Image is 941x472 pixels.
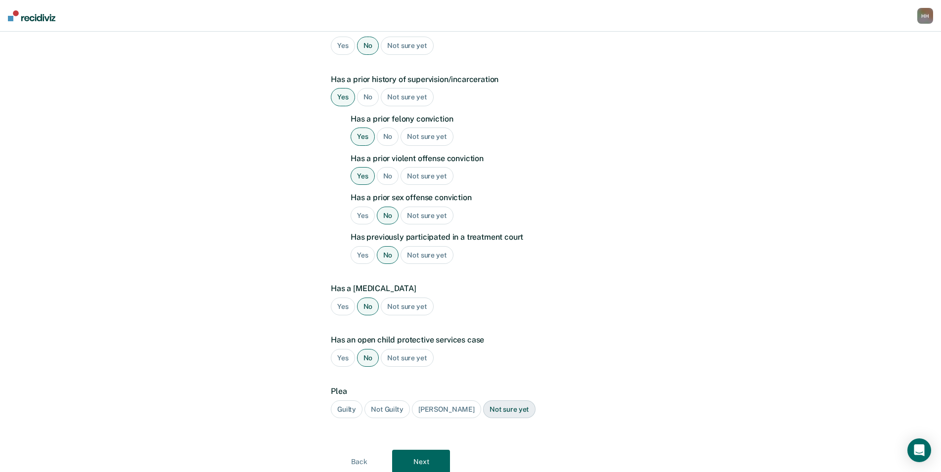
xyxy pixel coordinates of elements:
div: H H [917,8,933,24]
label: Has a prior history of supervision/incarceration [331,75,605,84]
div: Yes [331,349,355,367]
div: Yes [351,167,375,185]
label: Plea [331,386,605,396]
div: Not sure yet [381,88,433,106]
div: Not Guilty [364,400,410,419]
div: Yes [351,246,375,264]
div: Not sure yet [381,349,433,367]
div: Not sure yet [401,167,453,185]
div: Not sure yet [401,207,453,225]
div: Yes [331,37,355,55]
div: No [357,349,379,367]
label: Has a prior violent offense conviction [351,154,605,163]
div: No [377,167,399,185]
button: HH [917,8,933,24]
div: No [377,207,399,225]
div: Guilty [331,400,362,419]
div: No [357,88,379,106]
div: Not sure yet [401,128,453,146]
div: Yes [331,298,355,316]
div: No [377,246,399,264]
div: Not sure yet [381,37,433,55]
div: No [377,128,399,146]
div: No [357,298,379,316]
div: Yes [331,88,355,106]
div: Yes [351,207,375,225]
label: Has a prior felony conviction [351,114,605,124]
div: No [357,37,379,55]
label: Has a [MEDICAL_DATA] [331,284,605,293]
label: Has a prior sex offense conviction [351,193,605,202]
div: Open Intercom Messenger [907,438,931,462]
div: Not sure yet [401,246,453,264]
div: Yes [351,128,375,146]
div: Not sure yet [483,400,536,419]
div: Not sure yet [381,298,433,316]
label: Has previously participated in a treatment court [351,232,605,242]
label: Has an open child protective services case [331,335,605,344]
div: [PERSON_NAME] [412,400,481,419]
img: Recidiviz [8,10,55,21]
